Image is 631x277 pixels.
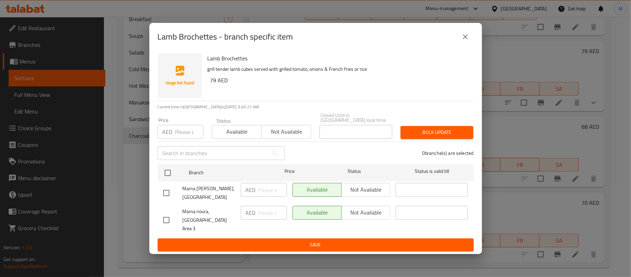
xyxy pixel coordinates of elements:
[210,75,468,85] h6: 79 AED
[258,206,287,220] input: Please enter price
[175,125,203,139] input: Please enter price
[163,128,173,136] p: AED
[396,167,468,176] span: Status is valid till
[158,238,474,251] button: Save
[158,146,269,160] input: Search in branches
[422,150,474,157] p: 0 branche(s) are selected
[208,53,468,63] h6: Lamb Brochettes
[158,104,474,110] p: Current time in [GEOGRAPHIC_DATA] is [DATE] 3:45:21 AM
[261,125,311,139] button: Not available
[189,168,261,177] span: Branch
[246,209,256,217] p: AED
[258,183,287,197] input: Please enter price
[158,53,202,98] img: Lamb Brochettes
[264,127,308,137] span: Not available
[158,31,293,42] h2: Lamb Brochettes - branch specific item
[163,241,468,249] span: Save
[215,127,259,137] span: Available
[401,126,473,139] button: Bulk update
[246,186,256,194] p: AED
[406,128,468,137] span: Bulk update
[212,125,262,139] button: Available
[208,65,468,74] p: grill tender lamb cubes served with grilled tomato, onions & French fries or rice
[183,184,235,202] span: Mama [PERSON_NAME], [GEOGRAPHIC_DATA]
[266,167,313,176] span: Price
[183,207,235,233] span: Mama noura, [GEOGRAPHIC_DATA] Area 3
[318,167,390,176] span: Status
[457,28,474,45] button: close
